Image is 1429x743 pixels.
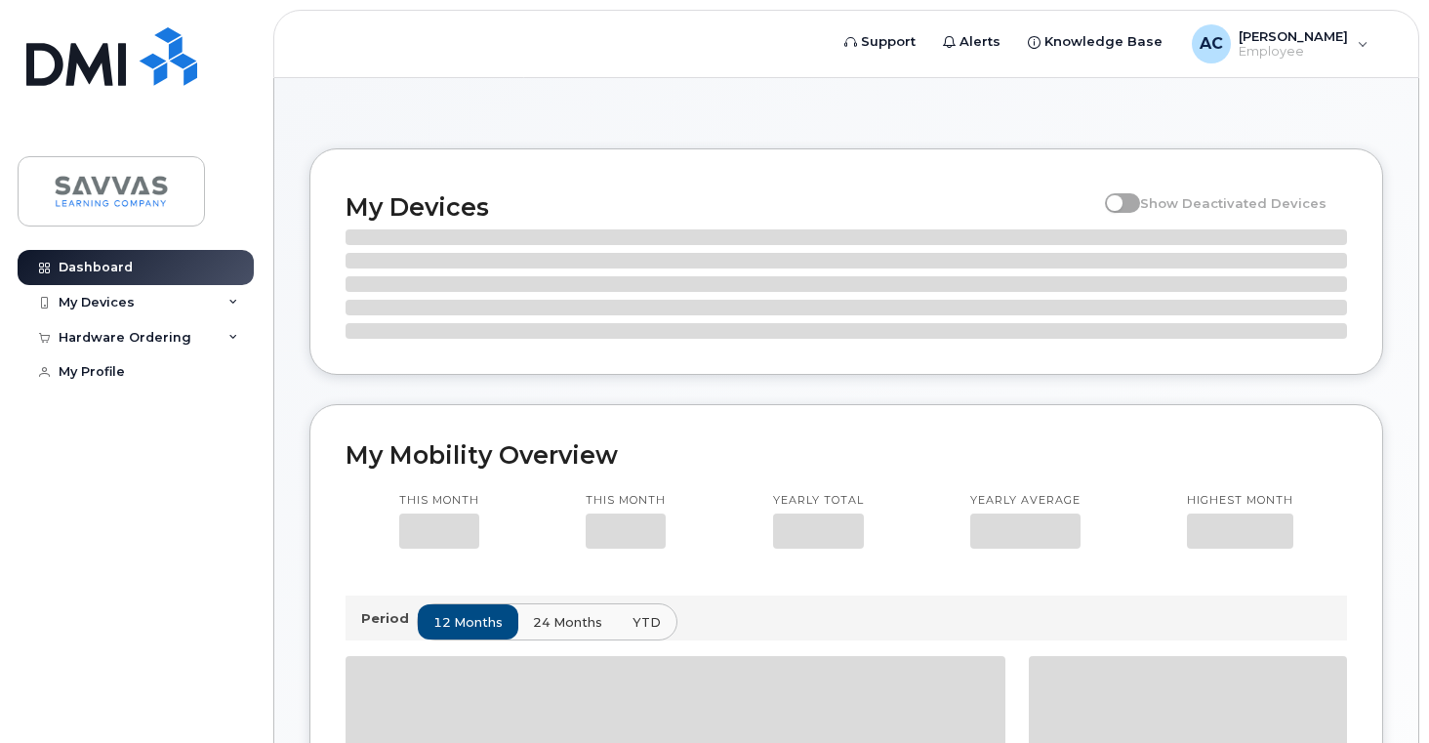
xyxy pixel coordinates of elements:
[633,613,661,632] span: YTD
[533,613,602,632] span: 24 months
[346,192,1095,222] h2: My Devices
[586,493,666,509] p: This month
[970,493,1081,509] p: Yearly average
[1140,195,1327,211] span: Show Deactivated Devices
[1187,493,1293,509] p: Highest month
[1105,185,1121,200] input: Show Deactivated Devices
[346,440,1347,470] h2: My Mobility Overview
[361,609,417,628] p: Period
[773,493,864,509] p: Yearly total
[399,493,479,509] p: This month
